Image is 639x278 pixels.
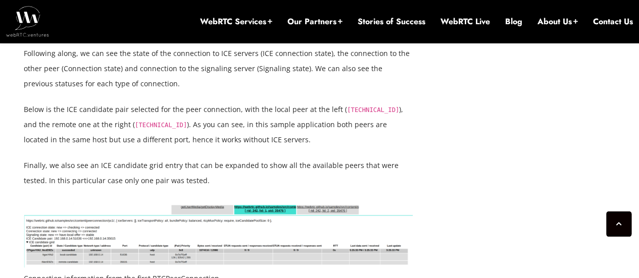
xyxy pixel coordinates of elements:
[135,122,187,129] code: [TECHNICAL_ID]
[440,16,490,27] a: WebRTC Live
[200,16,272,27] a: WebRTC Services
[287,16,342,27] a: Our Partners
[347,106,399,114] code: [TECHNICAL_ID]
[593,16,633,27] a: Contact Us
[24,102,413,147] p: Below is the ICE candidate pair selected for the peer connection, with the local peer at the left...
[358,16,425,27] a: Stories of Success
[24,158,413,188] p: Finally, we also see an ICE candidate grid entry that can be expanded to show all the available p...
[505,16,522,27] a: Blog
[537,16,578,27] a: About Us
[24,46,413,91] p: Following along, we can see the state of the connection to ICE servers (ICE connection state), th...
[6,6,49,36] img: WebRTC.ventures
